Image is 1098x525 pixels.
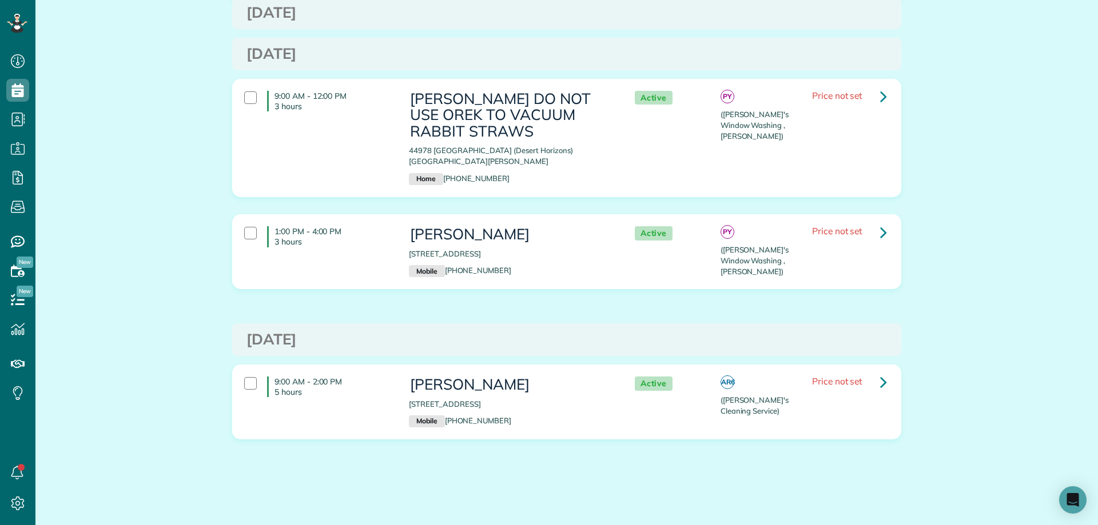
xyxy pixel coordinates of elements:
[409,91,611,140] h3: [PERSON_NAME] DO NOT USE OREK TO VACUUM RABBIT STRAWS
[721,375,734,389] span: AR6
[812,375,862,387] span: Price not set
[1059,486,1087,514] div: Open Intercom Messenger
[409,249,611,259] p: [STREET_ADDRESS]
[274,237,392,247] p: 3 hours
[409,415,444,428] small: Mobile
[409,416,511,425] a: Mobile[PHONE_NUMBER]
[274,101,392,111] p: 3 hours
[721,395,789,415] span: ([PERSON_NAME]'s Cleaning Service)
[409,226,611,243] h3: [PERSON_NAME]
[721,225,734,239] span: PY
[635,91,673,105] span: Active
[409,145,611,167] p: 44978 [GEOGRAPHIC_DATA] (Desert Horizons) [GEOGRAPHIC_DATA][PERSON_NAME]
[246,5,887,21] h3: [DATE]
[409,173,443,186] small: Home
[409,376,611,393] h3: [PERSON_NAME]
[409,174,510,183] a: Home[PHONE_NUMBER]
[812,225,862,237] span: Price not set
[409,266,511,275] a: Mobile[PHONE_NUMBER]
[267,91,392,111] h4: 9:00 AM - 12:00 PM
[267,226,392,247] h4: 1:00 PM - 4:00 PM
[274,387,392,397] p: 5 hours
[721,90,734,103] span: PY
[17,286,33,297] span: New
[721,245,789,276] span: ([PERSON_NAME]'s Window Washing , [PERSON_NAME])
[409,399,611,410] p: [STREET_ADDRESS]
[721,110,789,141] span: ([PERSON_NAME]'s Window Washing , [PERSON_NAME])
[17,257,33,268] span: New
[267,376,392,397] h4: 9:00 AM - 2:00 PM
[246,46,887,62] h3: [DATE]
[246,331,887,348] h3: [DATE]
[409,265,444,278] small: Mobile
[635,226,673,241] span: Active
[812,90,862,101] span: Price not set
[635,376,673,391] span: Active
